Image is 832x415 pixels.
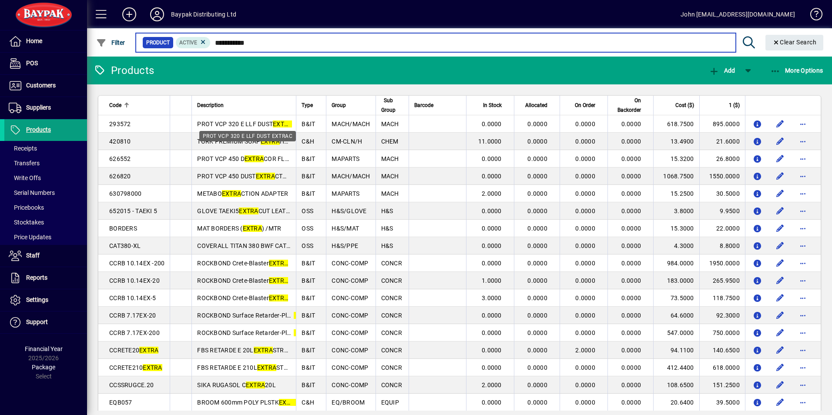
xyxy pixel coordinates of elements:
[773,256,787,270] button: Edit
[143,364,162,371] em: EXTRA
[472,100,510,110] div: In Stock
[804,2,821,30] a: Knowledge Base
[653,254,699,272] td: 984.0000
[302,207,313,214] span: OSS
[773,187,787,201] button: Edit
[26,296,48,303] span: Settings
[773,221,787,235] button: Edit
[621,277,641,284] span: 0.0000
[575,173,595,180] span: 0.0000
[575,155,595,162] span: 0.0000
[621,207,641,214] span: 0.0000
[332,260,368,267] span: CONC-COMP
[709,67,735,74] span: Add
[527,382,547,388] span: 0.0000
[653,150,699,167] td: 15.3200
[773,291,787,305] button: Edit
[621,364,641,371] span: 0.0000
[699,115,745,133] td: 895.0000
[332,207,366,214] span: H&S/GLOVE
[796,134,810,148] button: More options
[482,347,502,354] span: 0.0000
[269,277,288,284] em: EXTRA
[768,63,825,78] button: More Options
[26,126,51,133] span: Products
[773,395,787,409] button: Edit
[575,120,595,127] span: 0.0000
[621,138,641,145] span: 0.0000
[527,295,547,301] span: 0.0000
[414,100,461,110] div: Barcode
[4,245,87,267] a: Staff
[575,382,595,388] span: 0.0000
[796,291,810,305] button: More options
[302,173,315,180] span: B&IT
[381,96,396,115] span: Sub Group
[26,318,48,325] span: Support
[482,312,502,319] span: 0.0000
[197,225,281,232] span: MAT BORDERS ( ) /MTR
[332,100,370,110] div: Group
[575,100,595,110] span: On Order
[796,395,810,409] button: More options
[197,347,329,354] span: FBS RETARDE E 20L STRENGTH +25MPA
[26,104,51,111] span: Suppliers
[575,242,595,249] span: 0.0000
[143,7,171,22] button: Profile
[381,347,402,354] span: CONCR
[197,190,288,197] span: METABO CTION ADAPTER
[332,190,359,197] span: MAPARTS
[796,308,810,322] button: More options
[621,295,641,301] span: 0.0000
[273,120,292,127] em: EXTRA
[197,242,349,249] span: COVERALL TITAN 380 BWF CAT 5/6 LARGE (50)
[109,329,160,336] span: CCRB 7.17EX-200
[653,185,699,202] td: 15.2500
[527,155,547,162] span: 0.0000
[699,185,745,202] td: 30.5000
[4,30,87,52] a: Home
[381,364,402,371] span: CONCR
[9,204,44,211] span: Pricebooks
[653,376,699,394] td: 108.6500
[197,173,291,180] span: PROT VCP 450 DUST CTOR
[482,277,502,284] span: 1.0000
[109,173,131,180] span: 626820
[699,237,745,254] td: 8.8000
[302,190,315,197] span: B&IT
[613,96,641,115] span: On Backorder
[9,219,44,226] span: Stocktakes
[796,117,810,131] button: More options
[796,221,810,235] button: More options
[653,220,699,237] td: 15.3000
[482,120,502,127] span: 0.0000
[332,173,370,180] span: MACH/MACH
[381,277,402,284] span: CONCR
[773,134,787,148] button: Edit
[527,225,547,232] span: 0.0000
[575,225,595,232] span: 0.0000
[302,260,315,267] span: B&IT
[197,382,276,388] span: SIKA RUGASOL C 20L
[621,225,641,232] span: 0.0000
[222,190,241,197] em: EXTRA
[26,252,40,259] span: Staff
[527,260,547,267] span: 0.0000
[197,312,380,319] span: ROCKBOND Surface Retarder-Plus (40+ Mpa concrete) 20L
[109,382,154,388] span: CCSSRUGCE.20
[381,138,399,145] span: CHEM
[109,242,141,249] span: CAT380-XL
[729,100,740,110] span: 1 ($)
[332,155,359,162] span: MAPARTS
[269,260,288,267] em: EXTRA
[26,274,47,281] span: Reports
[197,260,390,267] span: ROCKBOND Crete-Blaster (non-[MEDICAL_DATA] cleaner) 200L
[796,187,810,201] button: More options
[482,242,502,249] span: 0.0000
[414,100,433,110] span: Barcode
[25,345,63,352] span: Financial Year
[4,75,87,97] a: Customers
[621,173,641,180] span: 0.0000
[96,39,125,46] span: Filter
[146,38,170,47] span: Product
